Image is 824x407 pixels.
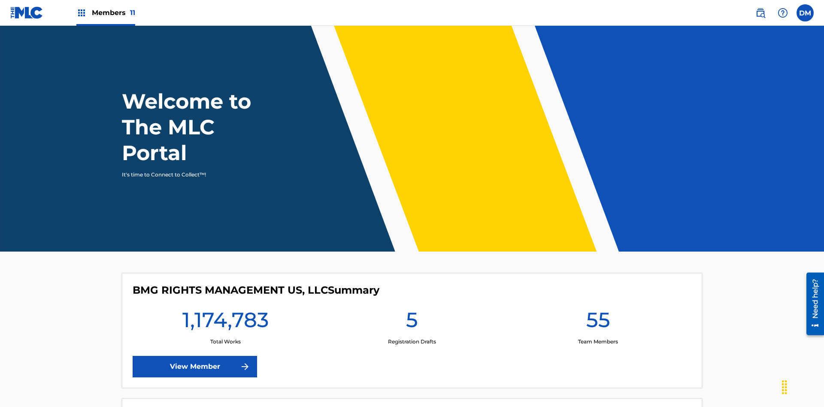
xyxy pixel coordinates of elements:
iframe: Resource Center [800,269,824,340]
span: 11 [130,9,135,17]
p: It's time to Connect to Collect™! [122,171,271,179]
h1: Welcome to The MLC Portal [122,88,282,166]
h1: 55 [586,307,610,338]
img: f7272a7cc735f4ea7f67.svg [240,361,250,372]
h1: 5 [406,307,418,338]
p: Registration Drafts [388,338,436,346]
h1: 1,174,783 [182,307,269,338]
span: Members [92,8,135,18]
a: View Member [133,356,257,377]
p: Team Members [578,338,618,346]
img: help [778,8,788,18]
div: Drag [778,374,791,400]
img: search [755,8,766,18]
a: Public Search [752,4,769,21]
div: Help [774,4,791,21]
div: User Menu [797,4,814,21]
iframe: Chat Widget [781,366,824,407]
h4: BMG RIGHTS MANAGEMENT US, LLC [133,284,379,297]
img: Top Rightsholders [76,8,87,18]
img: MLC Logo [10,6,43,19]
p: Total Works [210,338,241,346]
